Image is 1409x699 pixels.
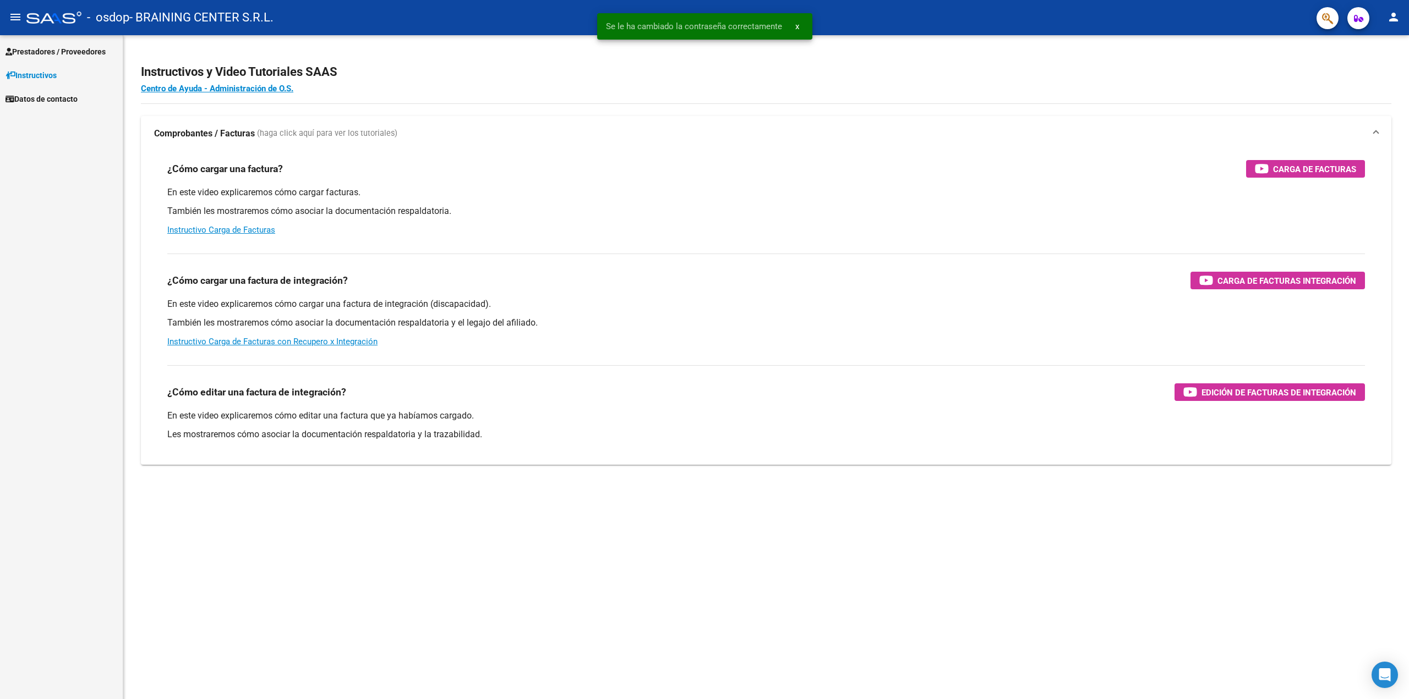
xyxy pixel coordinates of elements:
mat-icon: person [1387,10,1400,24]
span: Datos de contacto [6,93,78,105]
button: Carga de Facturas [1246,160,1365,178]
p: En este video explicaremos cómo cargar facturas. [167,186,1365,199]
span: (haga click aquí para ver los tutoriales) [257,128,397,140]
h3: ¿Cómo cargar una factura de integración? [167,273,348,288]
h3: ¿Cómo editar una factura de integración? [167,384,346,400]
span: Instructivos [6,69,57,81]
h3: ¿Cómo cargar una factura? [167,161,283,177]
span: Edición de Facturas de integración [1202,386,1356,399]
mat-expansion-panel-header: Comprobantes / Facturas (haga click aquí para ver los tutoriales) [141,116,1391,151]
span: Se le ha cambiado la contraseña correctamente [606,21,782,32]
strong: Comprobantes / Facturas [154,128,255,140]
a: Instructivo Carga de Facturas con Recupero x Integración [167,337,378,346]
span: x [795,21,799,31]
span: Prestadores / Proveedores [6,46,106,58]
h2: Instructivos y Video Tutoriales SAAS [141,62,1391,82]
button: Edición de Facturas de integración [1175,383,1365,401]
mat-icon: menu [9,10,22,24]
button: x [787,16,808,36]
span: Carga de Facturas [1273,162,1356,176]
span: - osdop [87,5,129,30]
p: En este video explicaremos cómo editar una factura que ya habíamos cargado. [167,410,1365,422]
span: Carga de Facturas Integración [1217,274,1356,288]
a: Instructivo Carga de Facturas [167,225,275,235]
div: Comprobantes / Facturas (haga click aquí para ver los tutoriales) [141,151,1391,465]
p: También les mostraremos cómo asociar la documentación respaldatoria y el legajo del afiliado. [167,317,1365,329]
span: - BRAINING CENTER S.R.L. [129,5,274,30]
div: Open Intercom Messenger [1372,662,1398,688]
p: En este video explicaremos cómo cargar una factura de integración (discapacidad). [167,298,1365,310]
a: Centro de Ayuda - Administración de O.S. [141,84,293,93]
button: Carga de Facturas Integración [1190,272,1365,289]
p: También les mostraremos cómo asociar la documentación respaldatoria. [167,205,1365,217]
p: Les mostraremos cómo asociar la documentación respaldatoria y la trazabilidad. [167,428,1365,441]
